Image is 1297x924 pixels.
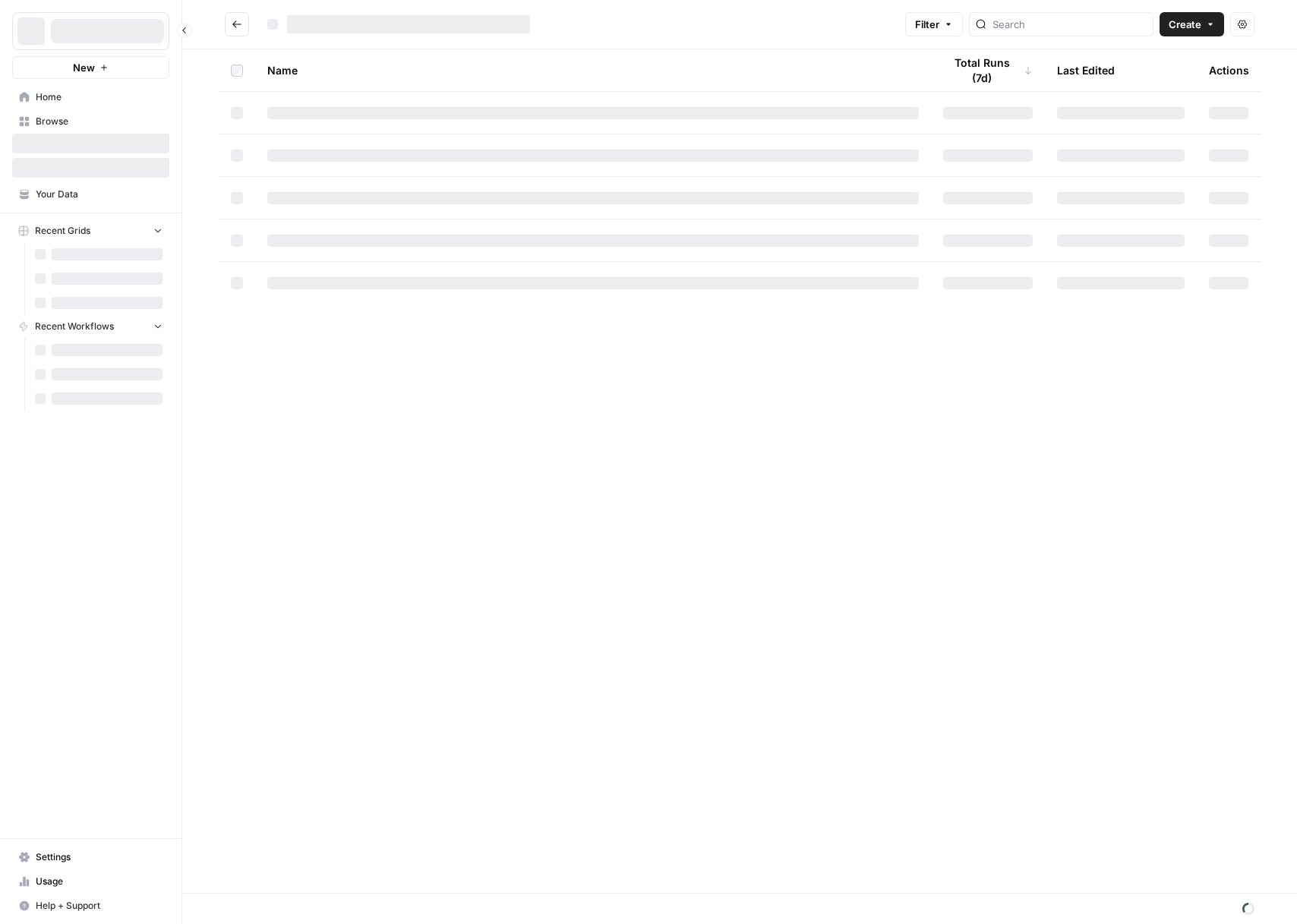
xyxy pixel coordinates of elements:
[12,219,169,242] button: Recent Grids
[1160,12,1224,36] button: Create
[225,12,249,36] button: Go back
[12,85,169,109] a: Home
[36,899,163,913] span: Help + Support
[12,894,169,918] button: Help + Support
[35,320,114,333] span: Recent Workflows
[36,850,163,864] span: Settings
[12,109,169,134] a: Browse
[915,17,939,32] span: Filter
[12,56,169,79] button: New
[36,115,163,128] span: Browse
[943,49,1033,91] div: Total Runs (7d)
[36,90,163,104] span: Home
[1057,49,1115,91] div: Last Edited
[36,875,163,888] span: Usage
[12,869,169,894] a: Usage
[35,224,90,238] span: Recent Grids
[12,845,169,869] a: Settings
[36,188,163,201] span: Your Data
[992,17,1147,32] input: Search
[1209,49,1249,91] div: Actions
[12,315,169,338] button: Recent Workflows
[12,182,169,207] a: Your Data
[905,12,963,36] button: Filter
[267,49,919,91] div: Name
[1169,17,1201,32] span: Create
[73,60,95,75] span: New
